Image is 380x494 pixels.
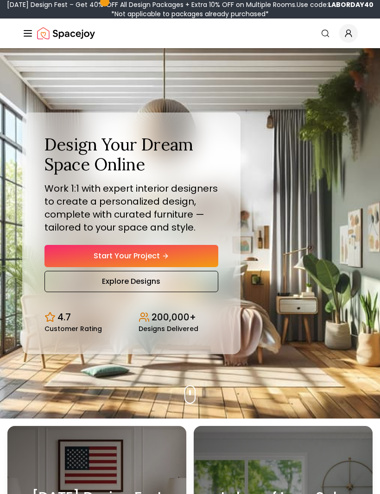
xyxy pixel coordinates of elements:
[44,303,218,332] div: Design stats
[57,311,71,324] p: 4.7
[44,245,218,267] a: Start Your Project
[111,9,269,19] span: *Not applicable to packages already purchased*
[44,182,218,234] p: Work 1:1 with expert interior designers to create a personalized design, complete with curated fu...
[44,135,218,175] h1: Design Your Dream Space Online
[139,325,198,332] small: Designs Delivered
[22,19,358,48] nav: Global
[152,311,196,324] p: 200,000+
[37,24,95,43] img: Spacejoy Logo
[44,325,102,332] small: Customer Rating
[37,24,95,43] a: Spacejoy
[44,271,218,292] a: Explore Designs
